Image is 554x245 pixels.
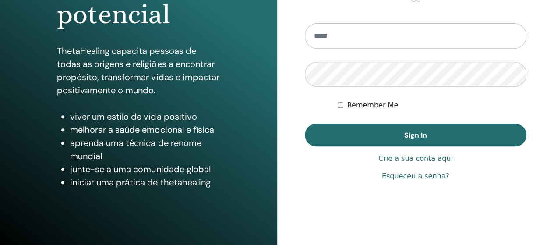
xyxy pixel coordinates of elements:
a: Esqueceu a senha? [382,171,449,181]
li: melhorar a saúde emocional e física [70,123,220,136]
li: junte-se a uma comunidade global [70,163,220,176]
li: viver um estilo de vida positivo [70,110,220,123]
p: ThetaHealing capacita pessoas de todas as origens e religiões a encontrar propósito, transformar ... [57,44,220,97]
li: iniciar uma prática de thetahealing [70,176,220,189]
span: Sign In [404,131,427,140]
div: Keep me authenticated indefinitely or until I manually logout [338,100,526,110]
li: aprenda uma técnica de renome mundial [70,136,220,163]
a: Crie a sua conta aqui [378,153,453,164]
label: Remember Me [347,100,398,110]
button: Sign In [305,124,527,146]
